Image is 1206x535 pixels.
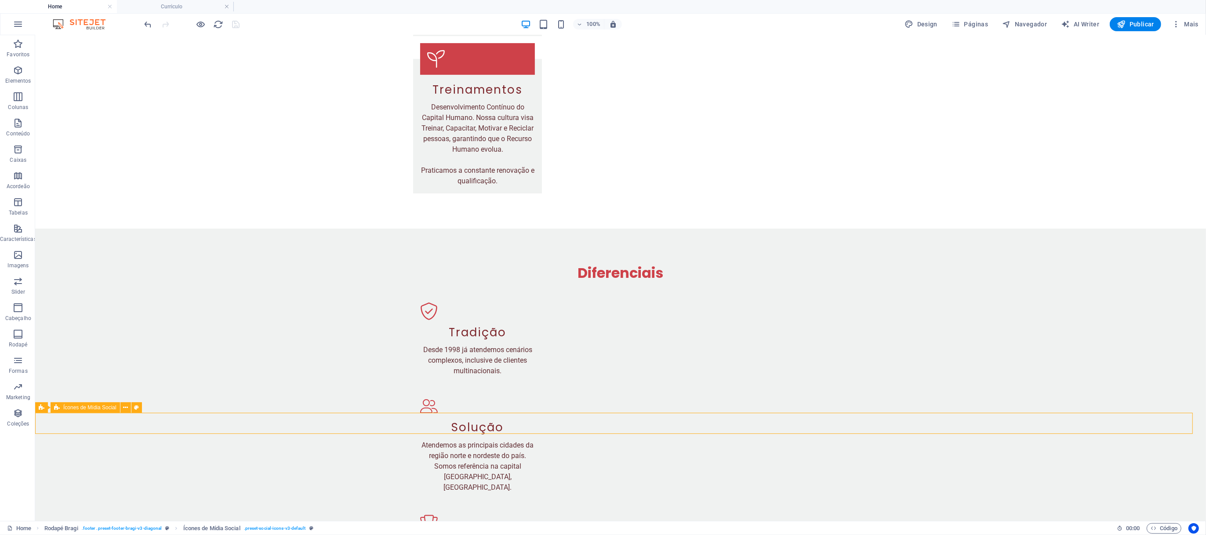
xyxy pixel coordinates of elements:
h6: 100% [586,19,600,29]
p: Formas [9,368,28,375]
span: Código [1151,523,1177,534]
img: Editor Logo [51,19,116,29]
p: Colunas [8,104,28,111]
span: Design [904,20,937,29]
button: Páginas [948,17,992,31]
button: Mais [1168,17,1202,31]
h4: Curriculo [117,2,234,11]
span: . footer .preset-footer-bragi-v3-diagonal [82,523,162,534]
p: Imagens [7,262,29,269]
button: 100% [573,19,604,29]
button: Design [901,17,941,31]
a: Clique para cancelar a seleção. Clique duas vezes para abrir as Páginas [7,523,31,534]
span: Páginas [952,20,988,29]
span: : [1132,525,1133,531]
span: AI Writer [1061,20,1099,29]
h6: Tempo de sessão [1117,523,1140,534]
button: AI Writer [1057,17,1103,31]
button: undo [143,19,153,29]
span: Ícones de Mídia Social [63,405,116,410]
p: Tabelas [9,209,28,216]
i: Ao redimensionar, ajusta automaticamente o nível de zoom para caber no dispositivo escolhido. [609,20,617,28]
i: Este elemento é uma predefinição personalizável [309,526,313,531]
button: Publicar [1110,17,1161,31]
p: Slider [11,288,25,295]
span: Publicar [1117,20,1154,29]
span: 00 00 [1126,523,1140,534]
button: Navegador [999,17,1050,31]
p: Favoritos [7,51,29,58]
span: Navegador [1002,20,1047,29]
p: Acordeão [7,183,30,190]
span: Mais [1172,20,1199,29]
button: reload [213,19,224,29]
span: Clique para selecionar. Clique duas vezes para editar [183,523,240,534]
div: Design (Ctrl+Alt+Y) [901,17,941,31]
p: Caixas [10,156,27,164]
span: . preset-social-icons-v3-default [244,523,306,534]
p: Cabeçalho [5,315,31,322]
nav: breadcrumb [44,523,313,534]
button: Código [1147,523,1181,534]
p: Coleções [7,420,29,427]
i: Este elemento é uma predefinição personalizável [165,526,169,531]
p: Conteúdo [6,130,30,137]
p: Rodapé [9,341,28,348]
i: Recarregar página [214,19,224,29]
i: Desfazer: Apagar elementos (Ctrl+Z) [143,19,153,29]
button: Usercentrics [1188,523,1199,534]
p: Marketing [6,394,30,401]
p: Elementos [5,77,31,84]
span: Clique para selecionar. Clique duas vezes para editar [44,523,78,534]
